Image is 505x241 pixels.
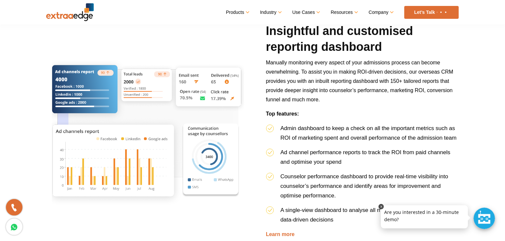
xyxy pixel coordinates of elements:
[266,111,299,117] b: Top features:
[281,125,457,141] span: Admin dashboard to keep a check on all the important metrics such as ROI of marketing spent and o...
[281,173,448,199] span: Counselor performance dashboard to provide real-time visibility into counselor’s performance and ...
[281,207,445,223] span: A single-view dashboard to analyse all marketing efforts and make data-driven decisions
[404,6,459,19] a: Let’s Talk
[46,30,248,232] img: data-driven-customized-reporting-dashboard
[266,231,295,237] a: Learn more
[260,8,281,17] a: Industry
[292,8,319,17] a: Use Cases
[331,8,357,17] a: Resources
[281,149,451,165] span: Ad channel performance reports to track the ROI from paid channels and optimise your spend
[474,208,495,229] div: Chat
[266,60,454,102] span: Manually monitoring every aspect of your admissions process can become overwhelming. To assist yo...
[226,8,249,17] a: Products
[266,23,459,58] h2: Insightful and customised reporting dashboard
[369,8,393,17] a: Company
